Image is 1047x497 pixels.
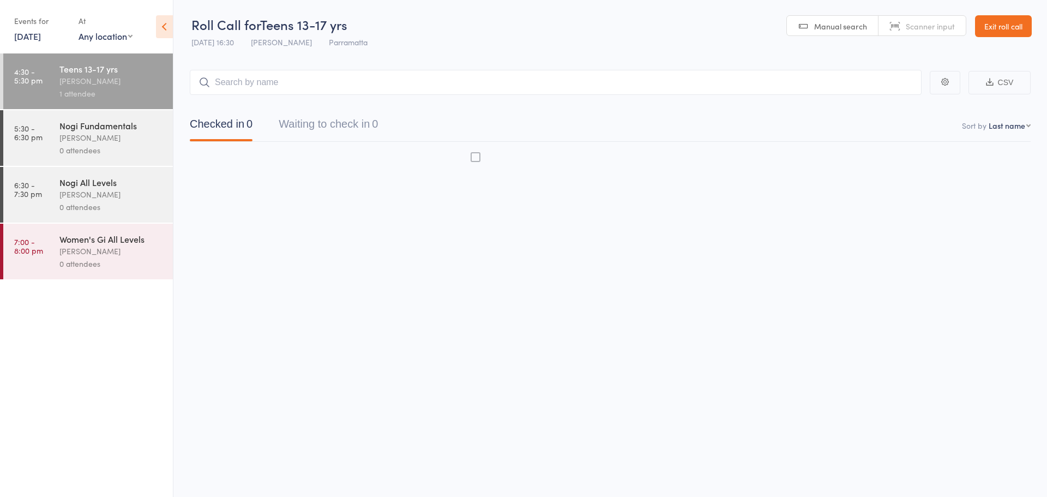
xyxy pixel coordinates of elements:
a: 5:30 -6:30 pmNogi Fundamentals[PERSON_NAME]0 attendees [3,110,173,166]
span: Teens 13-17 yrs [260,15,347,33]
a: 7:00 -8:00 pmWomen's Gi All Levels[PERSON_NAME]0 attendees [3,224,173,279]
a: 6:30 -7:30 pmNogi All Levels[PERSON_NAME]0 attendees [3,167,173,223]
span: Roll Call for [191,15,260,33]
div: Last name [989,120,1025,131]
span: Manual search [814,21,867,32]
a: [DATE] [14,30,41,42]
div: [PERSON_NAME] [59,75,164,87]
button: Waiting to check in0 [279,112,378,141]
div: 0 [372,118,378,130]
button: Checked in0 [190,112,252,141]
time: 5:30 - 6:30 pm [14,124,43,141]
input: Search by name [190,70,922,95]
div: 1 attendee [59,87,164,100]
div: 0 attendees [59,144,164,157]
div: 0 attendees [59,201,164,213]
a: 4:30 -5:30 pmTeens 13-17 yrs[PERSON_NAME]1 attendee [3,53,173,109]
span: Parramatta [329,37,368,47]
div: Nogi Fundamentals [59,119,164,131]
div: 0 attendees [59,258,164,270]
div: Any location [79,30,133,42]
time: 7:00 - 8:00 pm [14,237,43,255]
span: Scanner input [906,21,955,32]
label: Sort by [962,120,986,131]
time: 6:30 - 7:30 pm [14,181,42,198]
span: [PERSON_NAME] [251,37,312,47]
div: Events for [14,12,68,30]
div: Nogi All Levels [59,176,164,188]
div: 0 [246,118,252,130]
div: Women's Gi All Levels [59,233,164,245]
time: 4:30 - 5:30 pm [14,67,43,85]
div: Teens 13-17 yrs [59,63,164,75]
div: [PERSON_NAME] [59,188,164,201]
a: Exit roll call [975,15,1032,37]
span: [DATE] 16:30 [191,37,234,47]
div: At [79,12,133,30]
button: CSV [968,71,1031,94]
div: [PERSON_NAME] [59,131,164,144]
div: [PERSON_NAME] [59,245,164,258]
